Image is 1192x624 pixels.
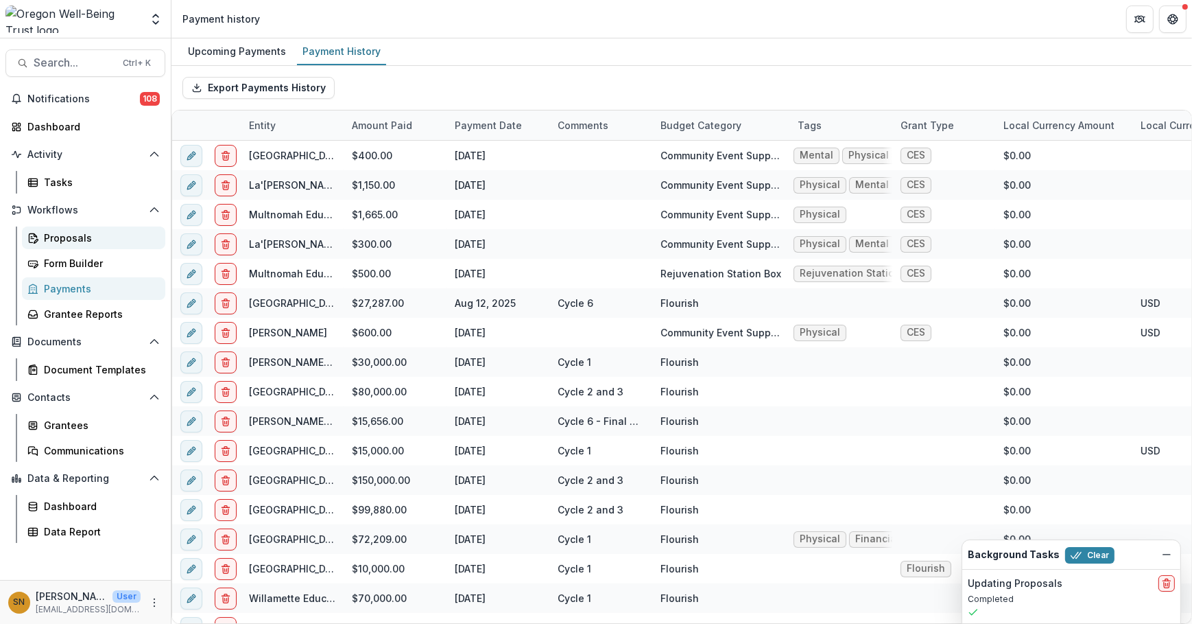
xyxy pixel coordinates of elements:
a: Grantees [22,414,165,437]
button: delete [215,588,237,610]
a: Upcoming Payments [182,38,291,65]
a: Multnomah Education Service District [249,209,429,220]
a: [GEOGRAPHIC_DATA] [249,150,346,161]
button: delete [215,558,237,580]
div: Rejuvenation Station Box [660,266,781,281]
a: Data Report [22,520,165,543]
button: Clear [1065,547,1114,564]
div: $1,150.00 [344,170,446,200]
img: Oregon Well-Being Trust logo [5,5,141,33]
div: [DATE] [446,318,549,347]
div: Data Report [44,524,154,539]
div: Mental [800,150,833,161]
div: Form Builder [44,256,154,270]
button: Partners [1126,5,1154,33]
a: Dashboard [22,495,165,518]
div: Comments [549,111,652,140]
span: Documents [27,336,143,348]
div: $15,656.00 [344,406,446,436]
button: edit [180,233,202,255]
a: [PERSON_NAME] [249,327,327,338]
div: $30,000.00 [344,347,446,377]
div: $15,000.00 [344,436,446,465]
button: Notifications108 [5,88,165,110]
div: [DATE] [446,495,549,524]
div: Grantees [44,418,154,432]
button: Export Payments History [182,77,335,99]
span: CES [907,268,925,279]
div: Community Event Support [660,148,781,163]
button: delete [215,499,237,521]
div: Cycle 2 and 3 [558,384,623,399]
button: edit [180,558,202,580]
button: More [146,594,163,611]
div: $72,209.00 [344,524,446,554]
div: Communications [44,443,154,458]
a: [GEOGRAPHIC_DATA] [249,533,346,545]
div: $0.00 [995,495,1132,524]
div: Flourish [660,532,699,546]
span: Search... [34,56,115,69]
div: Physical [848,150,889,161]
div: Flourish [660,591,699,605]
button: Search... [5,49,165,77]
div: Physical [800,179,840,191]
button: Open Contacts [5,386,165,408]
button: edit [180,440,202,462]
button: edit [180,351,202,373]
button: edit [180,470,202,492]
button: delete [215,292,237,314]
div: Entity [241,118,284,132]
div: Local Currency Amount [995,111,1132,140]
div: [DATE] [446,436,549,465]
div: $0.00 [995,406,1132,436]
div: Cycle 1 [558,443,591,458]
div: $0.00 [995,377,1132,406]
div: Entity [241,111,344,140]
button: delete [215,351,237,373]
div: $1,665.00 [344,200,446,229]
div: Cycle 1 [558,591,591,605]
div: Proposals [44,231,154,245]
button: Open Activity [5,143,165,165]
div: [DATE] [446,406,549,436]
a: Document Templates [22,358,165,381]
div: Aug 12, 2025 [446,288,549,318]
nav: breadcrumb [177,9,265,29]
div: [DATE] [446,229,549,259]
div: Cycle 1 [558,532,591,546]
div: [DATE] [446,259,549,288]
div: Ctrl + K [120,56,154,71]
div: Flourish [660,473,699,487]
p: [EMAIL_ADDRESS][DOMAIN_NAME] [36,603,141,616]
div: Flourish [660,443,699,458]
div: Amount Paid [344,111,446,140]
h2: Updating Proposals [968,578,1062,590]
p: Completed [968,593,1175,605]
div: $500.00 [344,259,446,288]
div: $0.00 [995,318,1132,347]
button: delete [215,145,237,167]
div: Payment Date [446,111,549,140]
div: [DATE] [446,465,549,495]
a: Payment History [297,38,386,65]
a: [GEOGRAPHIC_DATA] [249,445,346,457]
button: edit [180,381,202,403]
a: La'[PERSON_NAME] [249,179,342,191]
div: Community Event Support [660,178,781,192]
div: $300.00 [344,229,446,259]
div: Flourish [660,414,699,428]
div: $0.00 [995,347,1132,377]
a: La'[PERSON_NAME] [249,238,342,250]
a: Dashboard [5,115,165,138]
span: CES [907,150,925,161]
span: Workflows [27,205,143,216]
span: CES [907,179,925,191]
div: Grant Type [892,118,962,132]
div: Comments [549,118,617,132]
p: [PERSON_NAME] [36,589,107,603]
div: $70,000.00 [344,583,446,613]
